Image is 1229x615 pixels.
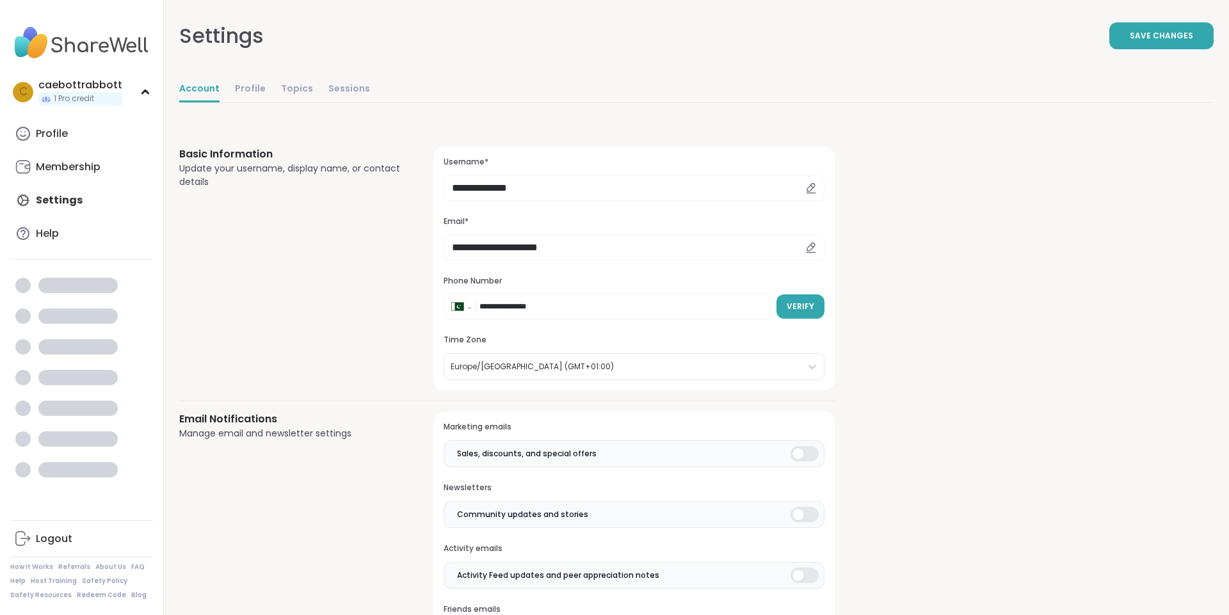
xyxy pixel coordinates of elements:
div: Settings [179,20,264,51]
h3: Time Zone [444,335,824,346]
div: Manage email and newsletter settings [179,427,403,440]
div: Logout [36,532,72,546]
a: Sessions [328,77,370,102]
span: c [19,84,28,100]
span: 1 Pro credit [54,93,94,104]
a: Account [179,77,220,102]
h3: Activity emails [444,543,824,554]
img: ShareWell Nav Logo [10,20,153,65]
h3: Email Notifications [179,411,403,427]
a: Membership [10,152,153,182]
span: Sales, discounts, and special offers [457,448,597,459]
a: Topics [281,77,313,102]
a: Blog [131,591,147,600]
div: Profile [36,127,68,141]
div: Help [36,227,59,241]
a: Referrals [58,563,90,571]
h3: Marketing emails [444,422,824,433]
a: Safety Policy [82,577,127,586]
img: Pakistan [452,303,463,310]
span: Save Changes [1130,30,1193,42]
a: About Us [95,563,126,571]
a: FAQ [131,563,145,571]
a: Help [10,218,153,249]
div: Membership [36,160,100,174]
span: Activity Feed updates and peer appreciation notes [457,570,659,581]
a: Help [10,577,26,586]
a: Safety Resources [10,591,72,600]
div: caebottrabbott [38,78,122,92]
a: Redeem Code [77,591,126,600]
h3: Newsletters [444,483,824,493]
h3: Phone Number [444,276,824,287]
a: Logout [10,523,153,554]
h3: Basic Information [179,147,403,162]
h3: Username* [444,157,824,168]
button: Verify [776,294,824,319]
button: Save Changes [1109,22,1214,49]
div: Update your username, display name, or contact details [179,162,403,189]
a: Profile [10,118,153,149]
a: Profile [235,77,266,102]
a: Host Training [31,577,77,586]
h3: Friends emails [444,604,824,615]
a: How It Works [10,563,53,571]
span: Verify [787,301,814,312]
h3: Email* [444,216,824,227]
span: Community updates and stories [457,509,588,520]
